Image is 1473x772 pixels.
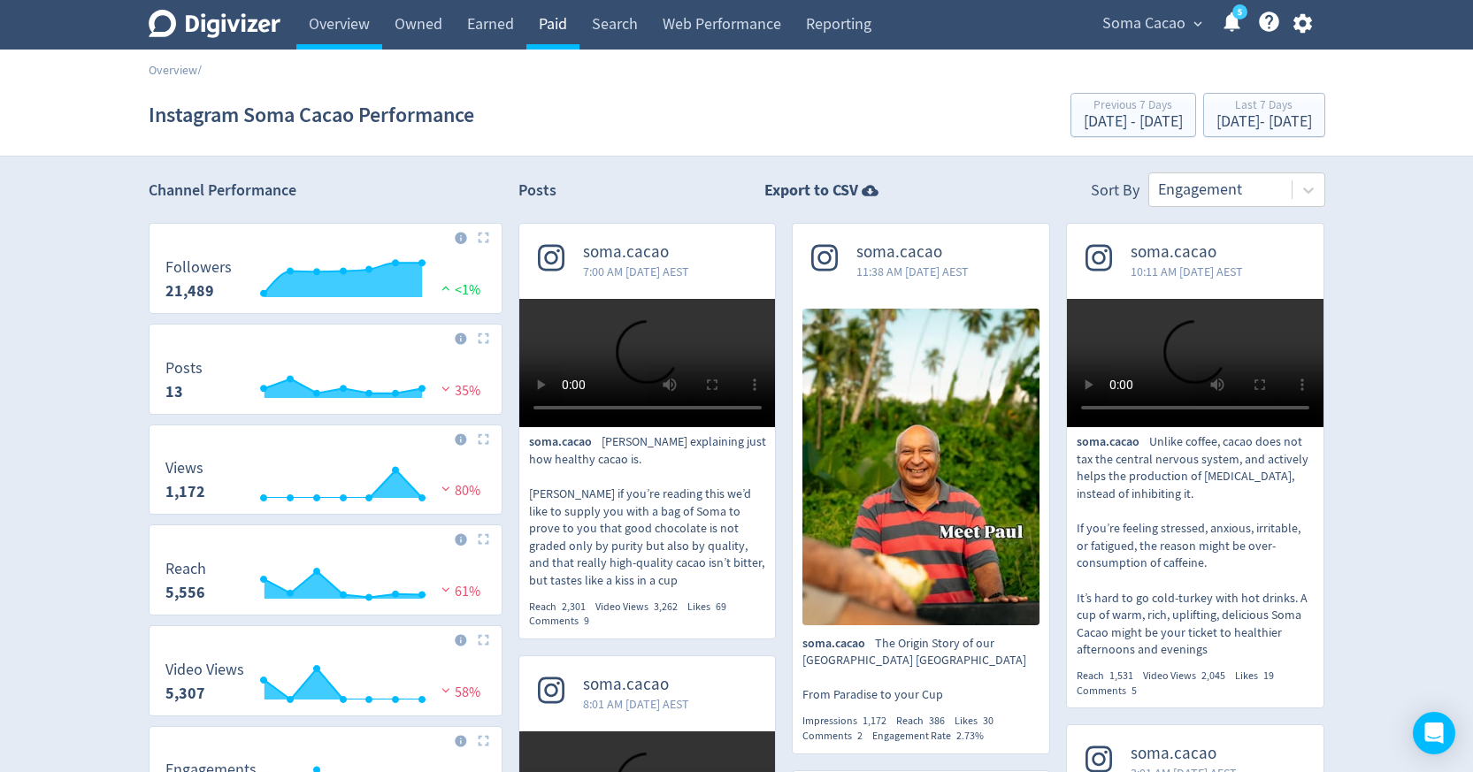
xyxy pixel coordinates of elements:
div: Last 7 Days [1216,99,1312,114]
span: 7:00 AM [DATE] AEST [583,263,689,280]
span: 61% [437,583,480,600]
span: 2.73% [956,729,984,743]
span: 58% [437,684,480,701]
button: Previous 7 Days[DATE] - [DATE] [1070,93,1196,137]
button: Last 7 Days[DATE]- [DATE] [1203,93,1325,137]
div: Open Intercom Messenger [1413,712,1455,754]
div: Video Views [1143,669,1235,684]
button: Soma Cacao [1096,10,1207,38]
div: [DATE] - [DATE] [1084,114,1183,130]
div: Engagement Rate [872,729,994,744]
p: [PERSON_NAME] explaining just how healthy cacao is. [PERSON_NAME] if you’re reading this we’d lik... [529,433,766,589]
span: 10:11 AM [DATE] AEST [1131,263,1243,280]
img: Placeholder [478,735,489,746]
div: Impressions [802,714,896,729]
dt: Followers [165,257,232,278]
div: Comments [802,729,872,744]
div: Reach [529,600,595,615]
p: Unlike coffee, cacao does not tax the central nervous system, and actively helps the production o... [1077,433,1314,659]
svg: Video Views 5,307 [157,661,495,708]
span: Soma Cacao [1102,10,1185,38]
strong: 1,172 [165,481,205,502]
img: negative-performance.svg [437,382,455,395]
h1: Instagram Soma Cacao Performance [149,87,474,143]
img: Placeholder [478,634,489,646]
div: Previous 7 Days [1084,99,1183,114]
img: Placeholder [478,433,489,445]
span: 2 [857,729,863,743]
svg: Reach 5,556 [157,561,495,608]
img: Placeholder [478,232,489,243]
a: soma.cacao11:38 AM [DATE] AESTThe Origin Story of our Karkar Island Cacao From Paradise to your C... [793,224,1049,743]
span: 1,172 [863,714,886,728]
div: Likes [687,600,736,615]
div: Sort By [1091,180,1139,207]
text: 5 [1237,6,1241,19]
a: 5 [1232,4,1247,19]
span: soma.cacao [529,433,602,451]
img: The Origin Story of our Karkar Island Cacao From Paradise to your Cup [802,309,1040,625]
div: Likes [955,714,1003,729]
div: Likes [1235,669,1284,684]
dt: Posts [165,358,203,378]
span: 8:01 AM [DATE] AEST [583,695,689,713]
svg: Posts 13 [157,360,495,407]
h2: Posts [518,180,556,207]
div: Video Views [595,600,687,615]
svg: Followers 21,489 [157,259,495,306]
span: / [197,62,202,78]
p: The Origin Story of our [GEOGRAPHIC_DATA] [GEOGRAPHIC_DATA] From Paradise to your Cup [802,635,1040,704]
span: <1% [437,281,480,299]
span: expand_more [1190,16,1206,32]
span: 2,045 [1201,669,1225,683]
div: Reach [1077,669,1143,684]
span: 3,262 [654,600,678,614]
span: 1,531 [1109,669,1133,683]
span: 69 [716,600,726,614]
span: 386 [929,714,945,728]
img: Placeholder [478,332,489,344]
div: [DATE] - [DATE] [1216,114,1312,130]
span: soma.cacao [583,242,689,263]
a: Overview [149,62,197,78]
span: soma.cacao [1131,744,1237,764]
strong: 5,307 [165,683,205,704]
img: negative-performance.svg [437,583,455,596]
span: 2,301 [562,600,586,614]
span: soma.cacao [583,675,689,695]
span: 9 [584,614,589,628]
img: Placeholder [478,533,489,545]
span: soma.cacao [802,635,875,653]
span: 11:38 AM [DATE] AEST [856,263,969,280]
span: 5 [1132,684,1137,698]
span: 80% [437,482,480,500]
img: positive-performance.svg [437,281,455,294]
dt: Views [165,458,205,478]
span: soma.cacao [1131,242,1243,263]
span: soma.cacao [856,242,969,263]
a: soma.cacao7:00 AM [DATE] AESTsoma.cacao[PERSON_NAME] explaining just how healthy cacao is. [PERSO... [519,224,776,629]
img: negative-performance.svg [437,482,455,495]
strong: 13 [165,381,183,402]
svg: Views 1,172 [157,460,495,507]
img: negative-performance.svg [437,684,455,697]
span: 19 [1263,669,1274,683]
span: soma.cacao [1077,433,1149,451]
strong: 21,489 [165,280,214,302]
div: Reach [896,714,955,729]
strong: 5,556 [165,582,205,603]
a: soma.cacao10:11 AM [DATE] AESTsoma.cacaoUnlike coffee, cacao does not tax the central nervous sys... [1067,224,1323,698]
span: 35% [437,382,480,400]
div: Comments [1077,684,1147,699]
h2: Channel Performance [149,180,503,202]
span: 30 [983,714,994,728]
dt: Video Views [165,660,244,680]
div: Comments [529,614,599,629]
dt: Reach [165,559,206,579]
strong: Export to CSV [764,180,858,202]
